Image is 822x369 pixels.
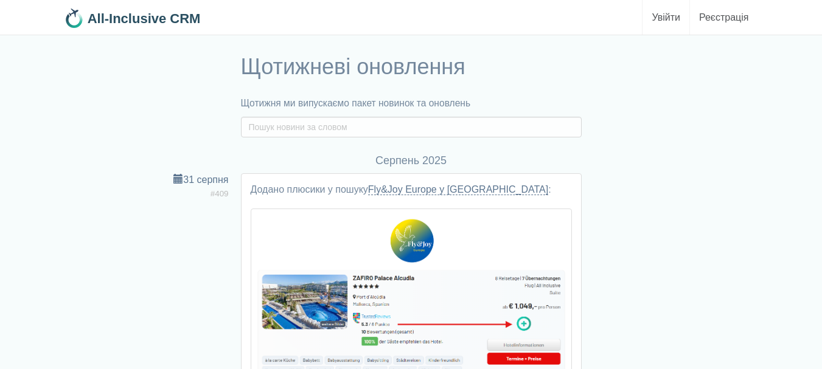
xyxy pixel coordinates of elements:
[64,155,758,167] h4: серпень 2025
[241,97,582,111] p: Щотижня ми випускаємо пакет новинок та оновлень
[64,9,84,28] img: 32x32.png
[173,174,228,185] a: 31 серпня
[368,184,548,195] a: Fly&Joy Europe у [GEOGRAPHIC_DATA]
[241,55,582,79] h1: Щотижневі оновлення
[88,11,201,26] b: All-Inclusive CRM
[251,183,572,196] p: Додано плюсики у пошуку :
[241,117,582,137] input: Пошук новини за словом
[211,189,229,198] span: #409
